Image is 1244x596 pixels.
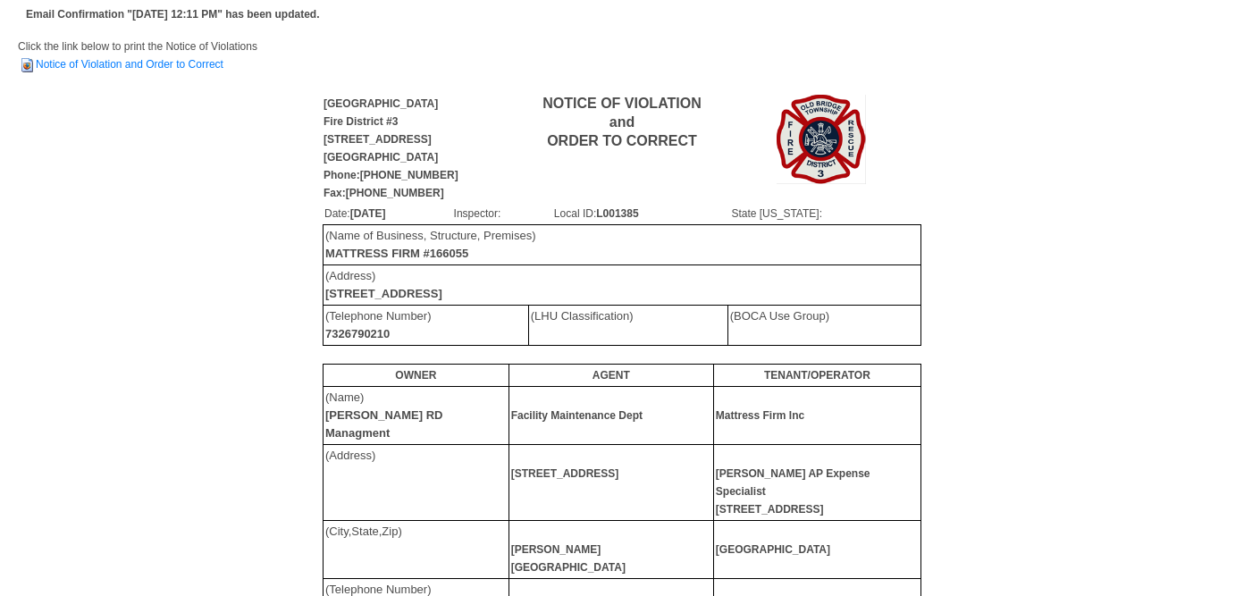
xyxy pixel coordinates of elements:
[18,56,36,74] img: HTML Document
[716,409,804,422] b: Mattress Firm Inc
[511,543,626,574] b: [PERSON_NAME][GEOGRAPHIC_DATA]
[730,204,920,223] td: State [US_STATE]:
[593,369,630,382] b: AGENT
[511,409,643,422] b: Facility Maintenance Dept
[325,269,442,300] font: (Address)
[325,247,468,260] b: MATTRESS FIRM #166055
[553,204,731,223] td: Local ID:
[395,369,436,382] b: OWNER
[716,467,870,516] b: [PERSON_NAME] AP Expense Specialist [STREET_ADDRESS]
[324,204,453,223] td: Date:
[325,229,536,260] font: (Name of Business, Structure, Premises)
[764,369,870,382] b: TENANT/OPERATOR
[531,309,634,323] font: (LHU Classification)
[18,40,257,71] span: Click the link below to print the Notice of Violations
[716,543,830,556] b: [GEOGRAPHIC_DATA]
[18,58,223,71] a: Notice of Violation and Order to Correct
[511,467,619,480] b: [STREET_ADDRESS]
[542,96,701,148] b: NOTICE OF VIOLATION and ORDER TO CORRECT
[324,97,458,199] b: [GEOGRAPHIC_DATA] Fire District #3 [STREET_ADDRESS] [GEOGRAPHIC_DATA] Phone:[PHONE_NUMBER] Fax:[P...
[325,449,375,462] font: (Address)
[325,327,390,340] b: 7326790210
[325,525,402,538] font: (City,State,Zip)
[596,207,638,220] b: L001385
[23,3,323,26] td: Email Confirmation "[DATE] 12:11 PM" has been updated.
[777,95,866,184] img: Image
[325,287,442,300] b: [STREET_ADDRESS]
[325,408,442,440] b: [PERSON_NAME] RD Managment
[325,583,432,596] font: (Telephone Number)
[350,207,386,220] b: [DATE]
[453,204,553,223] td: Inspector:
[325,390,442,440] font: (Name)
[325,309,432,340] font: (Telephone Number)
[730,309,829,323] font: (BOCA Use Group)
